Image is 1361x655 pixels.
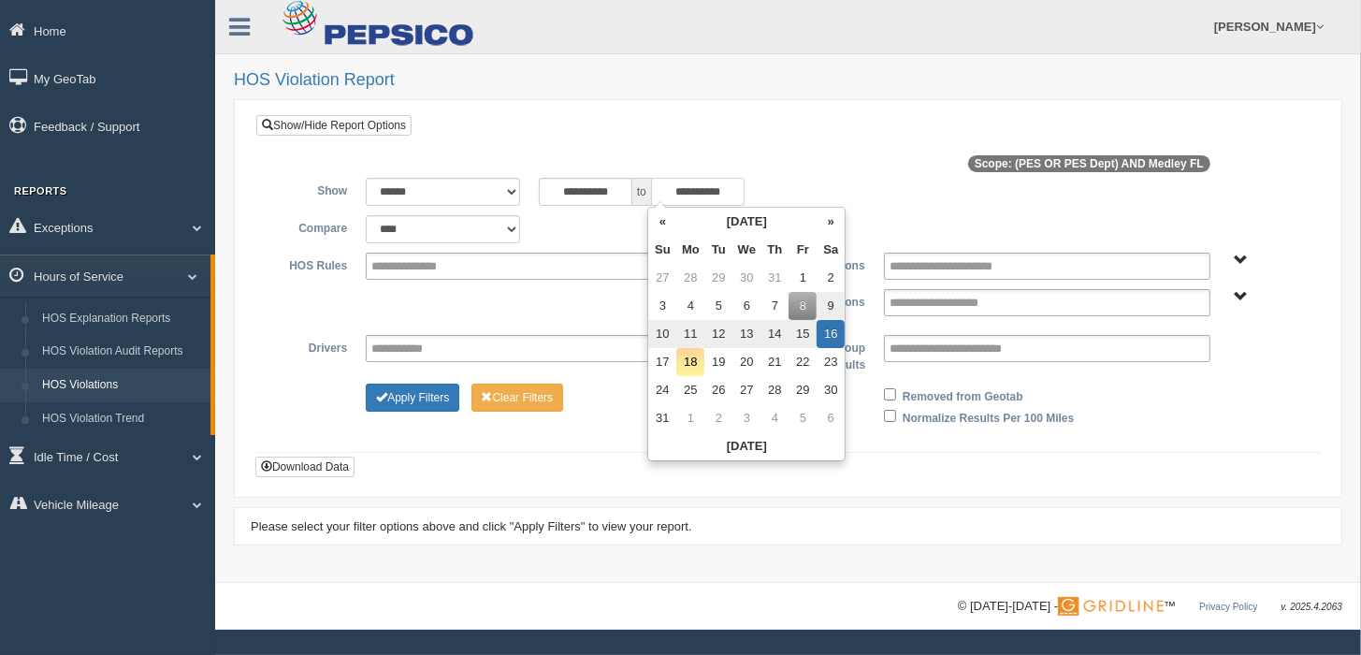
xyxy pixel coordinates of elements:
[270,335,356,357] label: Drivers
[270,178,356,200] label: Show
[648,236,676,264] th: Su
[760,320,789,348] td: 14
[366,384,459,412] button: Change Filter Options
[903,405,1074,428] label: Normalize Results Per 100 Miles
[676,208,817,236] th: [DATE]
[789,348,817,376] td: 22
[704,348,732,376] td: 19
[648,348,676,376] td: 17
[1281,602,1342,612] span: v. 2025.4.2063
[732,348,760,376] td: 20
[234,71,1342,90] h2: HOS Violation Report
[817,320,845,348] td: 16
[789,320,817,348] td: 15
[958,597,1342,617] div: © [DATE]-[DATE] - ™
[648,320,676,348] td: 10
[270,253,356,275] label: HOS Rules
[676,264,704,292] td: 28
[704,320,732,348] td: 12
[648,264,676,292] td: 27
[732,404,760,432] td: 3
[676,376,704,404] td: 25
[903,384,1023,406] label: Removed from Geotab
[760,348,789,376] td: 21
[471,384,564,412] button: Change Filter Options
[817,264,845,292] td: 2
[817,208,845,236] th: »
[256,115,412,136] a: Show/Hide Report Options
[704,404,732,432] td: 2
[817,376,845,404] td: 30
[648,432,845,460] th: [DATE]
[676,348,704,376] td: 18
[732,292,760,320] td: 6
[968,155,1210,172] span: Scope: (PES OR PES Dept) AND Medley FL
[732,320,760,348] td: 13
[760,376,789,404] td: 28
[732,264,760,292] td: 30
[34,302,210,336] a: HOS Explanation Reports
[760,236,789,264] th: Th
[34,369,210,402] a: HOS Violations
[676,236,704,264] th: Mo
[704,236,732,264] th: Tu
[632,178,651,206] span: to
[648,404,676,432] td: 31
[255,457,355,477] button: Download Data
[732,376,760,404] td: 27
[817,348,845,376] td: 23
[676,292,704,320] td: 4
[789,404,817,432] td: 5
[789,264,817,292] td: 1
[704,376,732,404] td: 26
[648,208,676,236] th: «
[270,215,356,238] label: Compare
[34,335,210,369] a: HOS Violation Audit Reports
[648,292,676,320] td: 3
[789,236,817,264] th: Fr
[704,264,732,292] td: 29
[1199,602,1257,612] a: Privacy Policy
[34,402,210,436] a: HOS Violation Trend
[251,519,692,533] span: Please select your filter options above and click "Apply Filters" to view your report.
[789,376,817,404] td: 29
[817,292,845,320] td: 9
[789,292,817,320] td: 8
[760,264,789,292] td: 31
[704,292,732,320] td: 5
[676,320,704,348] td: 11
[1058,597,1164,616] img: Gridline
[817,236,845,264] th: Sa
[648,376,676,404] td: 24
[760,292,789,320] td: 7
[817,404,845,432] td: 6
[676,404,704,432] td: 1
[732,236,760,264] th: We
[760,404,789,432] td: 4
